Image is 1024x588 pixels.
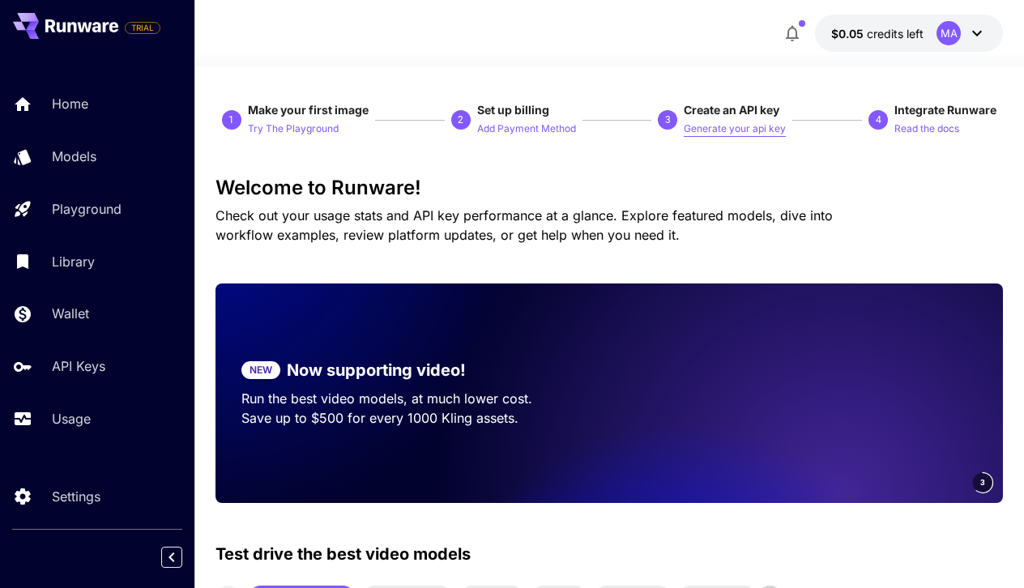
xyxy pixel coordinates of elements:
button: $0.05MA [815,15,1003,52]
p: 4 [876,113,881,127]
button: Try The Playground [248,118,339,138]
span: Check out your usage stats and API key performance at a glance. Explore featured models, dive int... [215,207,833,243]
p: Settings [52,487,100,506]
span: TRIAL [126,22,160,34]
button: Add Payment Method [477,118,576,138]
span: Integrate Runware [894,103,996,117]
p: Try The Playground [248,121,339,137]
p: 2 [458,113,463,127]
h3: Welcome to Runware! [215,177,1004,199]
p: Library [52,252,95,271]
p: Run the best video models, at much lower cost. [241,389,583,408]
p: Usage [52,409,91,428]
p: Home [52,94,88,113]
div: MA [937,21,961,45]
span: Add your payment card to enable full platform functionality. [125,18,160,37]
span: Make your first image [248,103,369,117]
button: Read the docs [894,118,959,138]
p: Models [52,147,96,166]
p: 3 [665,113,671,127]
p: API Keys [52,356,105,376]
p: Wallet [52,304,89,323]
p: Generate your api key [684,121,786,137]
p: Now supporting video! [287,358,466,382]
p: Test drive the best video models [215,542,471,566]
div: Collapse sidebar [173,543,194,572]
p: Save up to $500 for every 1000 Kling assets. [241,408,583,428]
p: Add Payment Method [477,121,576,137]
p: NEW [250,363,272,377]
span: $0.05 [831,27,867,40]
p: Read the docs [894,121,959,137]
p: 1 [228,113,234,127]
span: Set up billing [477,103,549,117]
p: Playground [52,199,122,219]
span: Create an API key [684,103,779,117]
button: Collapse sidebar [161,547,182,568]
button: Generate your api key [684,118,786,138]
span: credits left [867,27,924,40]
div: $0.05 [831,25,924,42]
span: 3 [980,476,985,488]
